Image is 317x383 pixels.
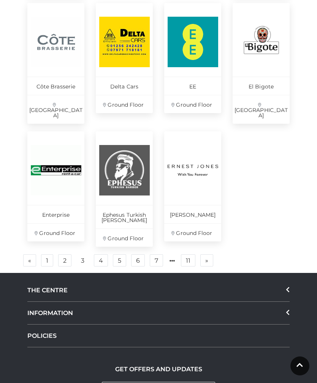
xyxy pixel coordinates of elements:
a: El Bigote [GEOGRAPHIC_DATA] [233,3,290,124]
a: Ephesus Turkish [PERSON_NAME] Ground Floor [96,131,153,247]
p: Ephesus Turkish [PERSON_NAME] [96,205,153,229]
p: Côte Brasserie [27,77,84,95]
a: 11 [181,254,195,266]
p: Ground Floor [96,95,153,113]
a: Côte Brasserie [GEOGRAPHIC_DATA] [27,3,84,124]
p: EE [164,77,221,95]
a: 7 [150,254,163,266]
span: « [28,258,31,263]
p: Delta Cars [96,77,153,95]
a: 3 [76,255,89,267]
a: 2 [58,254,71,266]
p: Ground Floor [96,229,153,247]
p: [PERSON_NAME] [164,205,221,223]
a: Enterprise Ground Floor [27,131,84,241]
span: » [205,258,208,263]
p: [GEOGRAPHIC_DATA] [233,95,290,124]
a: 1 [41,254,53,266]
p: Enterprise [27,205,84,223]
a: EE Ground Floor [164,3,221,113]
p: Ground Floor [164,95,221,113]
p: Ground Floor [27,223,84,241]
a: Next [200,254,213,266]
a: Delta Cars Ground Floor [96,3,153,113]
h2: GET OFFERS AND UPDATES [115,366,202,373]
a: [PERSON_NAME] Ground Floor [164,131,221,241]
a: POLICIES [27,325,290,347]
p: Ground Floor [164,223,221,241]
p: [GEOGRAPHIC_DATA] [27,95,84,124]
div: THE CENTRE [27,279,290,302]
p: El Bigote [233,77,290,95]
a: 4 [94,254,108,266]
a: 5 [113,254,126,266]
a: 6 [131,254,145,266]
div: INFORMATION [27,302,290,325]
a: Previous [23,254,36,266]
